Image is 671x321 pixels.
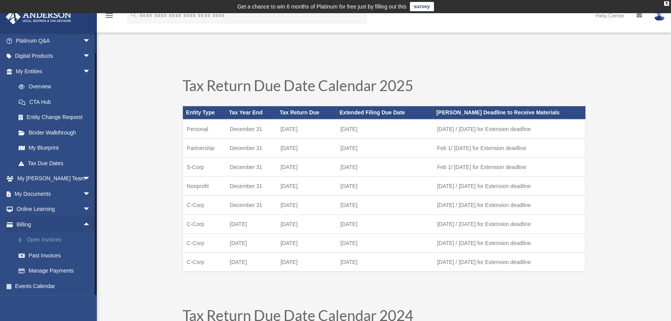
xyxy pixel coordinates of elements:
[433,234,585,253] td: [DATE] / [DATE] for Extension deadline
[277,158,337,177] td: [DATE]
[277,106,337,119] th: Tax Return Due
[83,217,98,233] span: arrow_drop_up
[11,263,102,279] a: Manage Payments
[433,106,585,119] th: [PERSON_NAME] Deadline to Receive Materials
[183,119,226,139] td: Personal
[11,125,102,140] a: Binder Walkthrough
[183,196,226,215] td: C-Corp
[277,177,337,196] td: [DATE]
[277,234,337,253] td: [DATE]
[5,278,102,294] a: Events Calendar
[226,119,277,139] td: December 31
[336,253,433,272] td: [DATE]
[433,253,585,272] td: [DATE] / [DATE] for Extension deadline
[277,139,337,158] td: [DATE]
[336,106,433,119] th: Extended Filing Due Date
[226,215,277,234] td: [DATE]
[183,215,226,234] td: C-Corp
[226,253,277,272] td: [DATE]
[83,202,98,217] span: arrow_drop_down
[433,139,585,158] td: Feb 1/ [DATE] for Extension deadline
[11,232,102,248] a: $Open Invoices
[336,215,433,234] td: [DATE]
[433,119,585,139] td: [DATE] / [DATE] for Extension deadline
[83,186,98,202] span: arrow_drop_down
[433,196,585,215] td: [DATE] / [DATE] for Extension deadline
[237,2,406,11] div: Get a chance to win 6 months of Platinum for free just by filling out this
[11,248,102,263] a: Past Invoices
[83,171,98,187] span: arrow_drop_down
[410,2,434,11] a: survey
[664,1,669,6] div: close
[277,119,337,139] td: [DATE]
[5,186,102,202] a: My Documentsarrow_drop_down
[183,177,226,196] td: Nonprofit
[654,10,665,21] img: User Pic
[183,253,226,272] td: C-Corp
[105,11,114,20] i: menu
[226,234,277,253] td: [DATE]
[11,79,102,95] a: Overview
[183,234,226,253] td: C-Corp
[226,139,277,158] td: December 31
[11,140,102,156] a: My Blueprint
[83,48,98,64] span: arrow_drop_down
[277,253,337,272] td: [DATE]
[5,64,102,79] a: My Entitiesarrow_drop_down
[433,177,585,196] td: [DATE] / [DATE] for Extension deadline
[183,139,226,158] td: Partnership
[183,158,226,177] td: S-Corp
[23,235,27,245] span: $
[182,78,585,97] h1: Tax Return Due Date Calendar 2025
[277,215,337,234] td: [DATE]
[83,33,98,49] span: arrow_drop_down
[336,119,433,139] td: [DATE]
[336,234,433,253] td: [DATE]
[11,94,102,110] a: CTA Hub
[433,215,585,234] td: [DATE] / [DATE] for Extension deadline
[433,158,585,177] td: Feb 1/ [DATE] for Extension deadline
[3,9,74,24] img: Anderson Advisors Platinum Portal
[83,64,98,79] span: arrow_drop_down
[5,33,102,48] a: Platinum Q&Aarrow_drop_down
[277,196,337,215] td: [DATE]
[5,202,102,217] a: Online Learningarrow_drop_down
[336,196,433,215] td: [DATE]
[105,14,114,20] a: menu
[336,139,433,158] td: [DATE]
[336,158,433,177] td: [DATE]
[226,196,277,215] td: December 31
[226,158,277,177] td: December 31
[5,217,102,232] a: Billingarrow_drop_up
[336,177,433,196] td: [DATE]
[5,48,102,64] a: Digital Productsarrow_drop_down
[226,177,277,196] td: December 31
[226,106,277,119] th: Tax Year End
[129,10,138,19] i: search
[5,171,102,186] a: My [PERSON_NAME] Teamarrow_drop_down
[11,155,98,171] a: Tax Due Dates
[11,110,102,125] a: Entity Change Request
[183,106,226,119] th: Entity Type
